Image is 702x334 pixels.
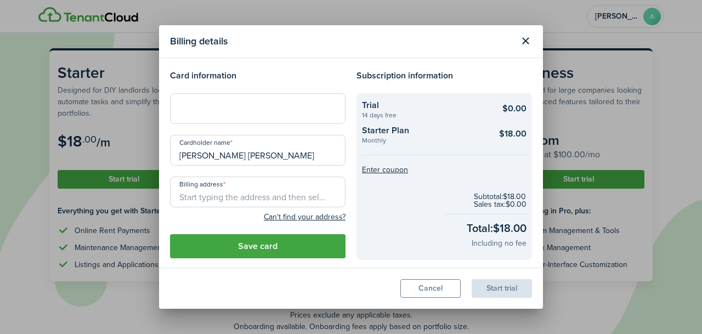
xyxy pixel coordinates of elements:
h4: Subscription information [356,69,532,82]
checkout-summary-item-title: Starter Plan [362,124,485,137]
checkout-summary-item-main-price: $0.00 [502,102,526,115]
checkout-total-secondary: Including no fee [472,237,526,249]
checkout-subtotal-item: Subtotal: $18.00 [474,193,526,201]
button: Close modal [516,32,535,50]
button: Enter coupon [362,166,408,174]
h4: Card information [170,69,346,82]
checkout-total-main: Total: $18.00 [467,220,526,236]
checkout-summary-item-description: 14 days free [362,112,485,118]
input: Start typing the address and then select from the dropdown [170,177,346,207]
checkout-summary-item-title: Trial [362,99,485,112]
checkout-summary-item-main-price: $18.00 [499,127,526,140]
button: Can't find your address? [264,212,346,223]
button: Cancel [400,279,461,298]
checkout-summary-item-description: Monthly [362,137,485,144]
iframe: Secure card payment input frame [177,103,338,114]
button: Save card [170,234,346,258]
checkout-subtotal-item: Sales tax: $0.00 [474,201,526,208]
modal-title: Billing details [170,31,513,52]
